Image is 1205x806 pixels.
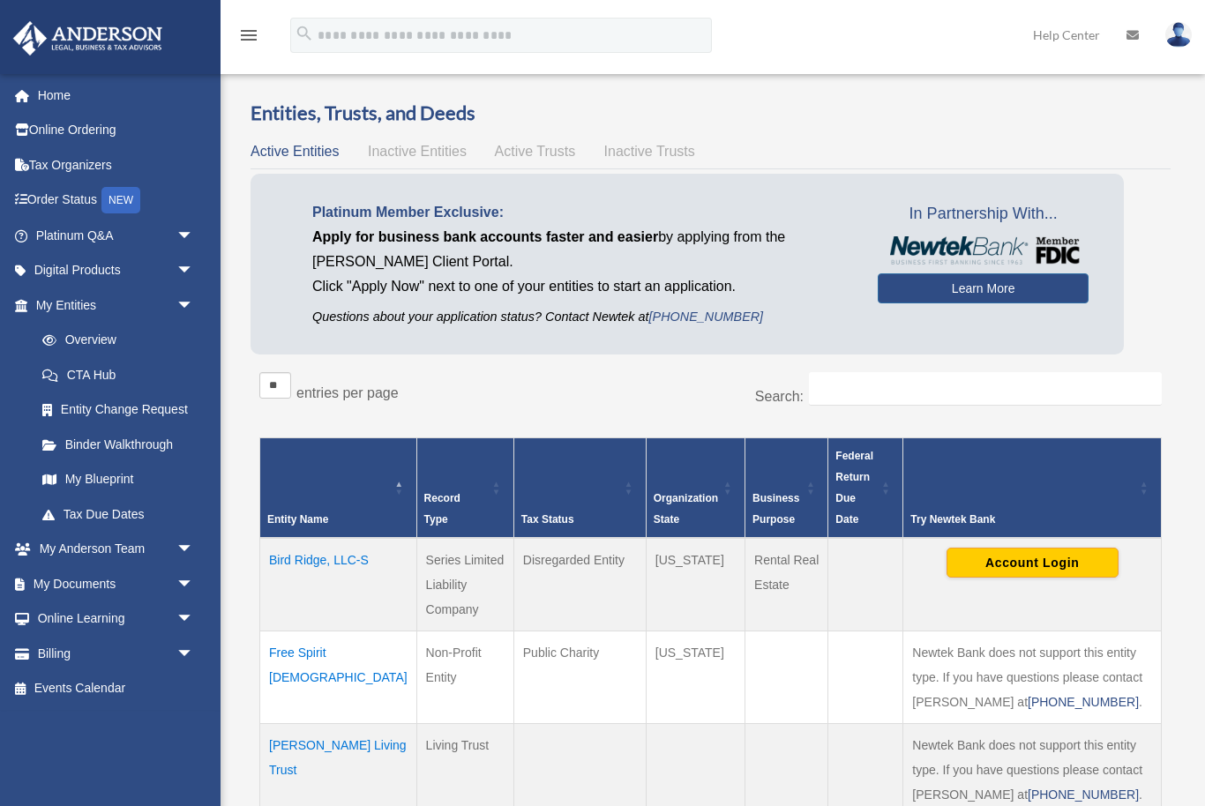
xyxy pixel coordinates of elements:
[176,287,212,324] span: arrow_drop_down
[176,601,212,638] span: arrow_drop_down
[101,187,140,213] div: NEW
[745,538,828,631] td: Rental Real Estate
[513,538,646,631] td: Disregarded Entity
[12,601,221,637] a: Online Learningarrow_drop_down
[513,437,646,538] th: Tax Status: Activate to sort
[176,253,212,289] span: arrow_drop_down
[296,385,399,400] label: entries per page
[12,671,221,706] a: Events Calendar
[238,25,259,46] i: menu
[176,566,212,602] span: arrow_drop_down
[910,509,1134,530] div: Try Newtek Bank
[312,200,851,225] p: Platinum Member Exclusive:
[745,437,828,538] th: Business Purpose: Activate to sort
[878,273,1089,303] a: Learn More
[251,100,1171,127] h3: Entities, Trusts, and Deeds
[12,636,221,671] a: Billingarrow_drop_down
[12,78,221,113] a: Home
[947,548,1119,578] button: Account Login
[903,437,1162,538] th: Try Newtek Bank : Activate to sort
[521,513,574,526] span: Tax Status
[646,631,745,723] td: [US_STATE]
[654,492,718,526] span: Organization State
[176,532,212,568] span: arrow_drop_down
[752,492,799,526] span: Business Purpose
[25,392,212,428] a: Entity Change Request
[1165,22,1192,48] img: User Pic
[416,631,513,723] td: Non-Profit Entity
[25,496,212,532] a: Tax Due Dates
[25,357,212,392] a: CTA Hub
[947,554,1119,568] a: Account Login
[12,113,221,148] a: Online Ordering
[312,274,851,299] p: Click "Apply Now" next to one of your entities to start an application.
[416,538,513,631] td: Series Limited Liability Company
[649,310,764,324] a: [PHONE_NUMBER]
[903,631,1162,723] td: Newtek Bank does not support this entity type. If you have questions please contact [PERSON_NAME]...
[260,631,417,723] td: Free Spirit [DEMOGRAPHIC_DATA]
[12,532,221,567] a: My Anderson Teamarrow_drop_down
[495,144,576,159] span: Active Trusts
[416,437,513,538] th: Record Type: Activate to sort
[312,229,658,244] span: Apply for business bank accounts faster and easier
[12,183,221,219] a: Order StatusNEW
[251,144,339,159] span: Active Entities
[295,24,314,43] i: search
[260,437,417,538] th: Entity Name: Activate to invert sorting
[646,437,745,538] th: Organization State: Activate to sort
[12,253,221,288] a: Digital Productsarrow_drop_down
[25,323,203,358] a: Overview
[1028,787,1139,802] a: [PHONE_NUMBER]
[12,218,221,253] a: Platinum Q&Aarrow_drop_down
[12,147,221,183] a: Tax Organizers
[312,225,851,274] p: by applying from the [PERSON_NAME] Client Portal.
[8,21,168,56] img: Anderson Advisors Platinum Portal
[368,144,467,159] span: Inactive Entities
[267,513,328,526] span: Entity Name
[755,389,804,404] label: Search:
[25,427,212,462] a: Binder Walkthrough
[646,538,745,631] td: [US_STATE]
[12,566,221,601] a: My Documentsarrow_drop_down
[176,636,212,672] span: arrow_drop_down
[176,218,212,254] span: arrow_drop_down
[12,287,212,323] a: My Entitiesarrow_drop_down
[887,236,1080,265] img: NewtekBankLogoSM.png
[312,306,851,328] p: Questions about your application status? Contact Newtek at
[260,538,417,631] td: Bird Ridge, LLC-S
[835,450,873,526] span: Federal Return Due Date
[424,492,460,526] span: Record Type
[604,144,695,159] span: Inactive Trusts
[1028,695,1139,709] a: [PHONE_NUMBER]
[513,631,646,723] td: Public Charity
[238,31,259,46] a: menu
[828,437,903,538] th: Federal Return Due Date: Activate to sort
[878,200,1089,228] span: In Partnership With...
[25,462,212,497] a: My Blueprint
